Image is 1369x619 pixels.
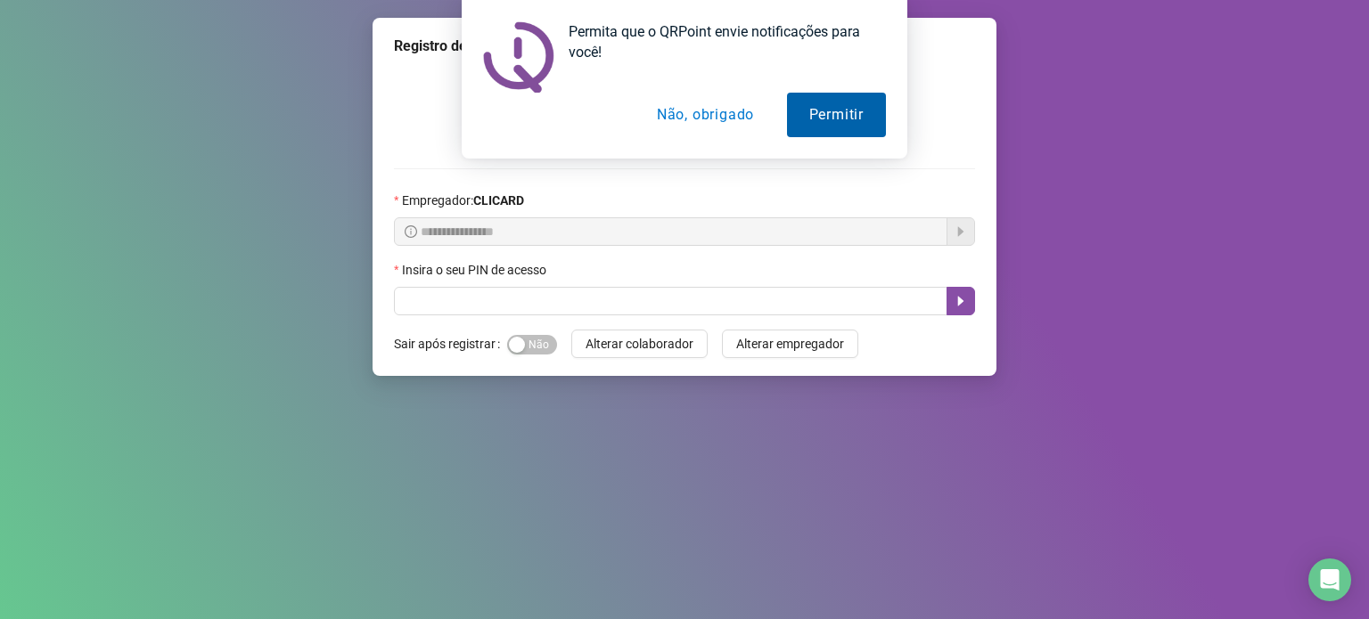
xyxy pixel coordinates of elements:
[736,334,844,354] span: Alterar empregador
[405,225,417,238] span: info-circle
[787,93,886,137] button: Permitir
[954,294,968,308] span: caret-right
[394,330,507,358] label: Sair após registrar
[473,193,524,208] strong: CLICARD
[571,330,708,358] button: Alterar colaborador
[635,93,776,137] button: Não, obrigado
[394,260,558,280] label: Insira o seu PIN de acesso
[1308,558,1351,601] div: Open Intercom Messenger
[586,334,693,354] span: Alterar colaborador
[483,21,554,93] img: notification icon
[554,21,886,62] div: Permita que o QRPoint envie notificações para você!
[402,191,524,210] span: Empregador :
[722,330,858,358] button: Alterar empregador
